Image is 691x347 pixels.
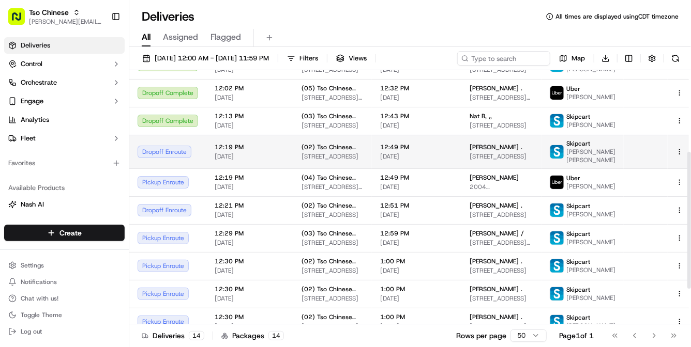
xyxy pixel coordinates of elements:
[215,143,285,151] span: 12:19 PM
[566,238,615,246] span: [PERSON_NAME]
[215,84,285,92] span: 12:02 PM
[10,41,188,58] p: Welcome 👋
[29,18,103,26] button: [PERSON_NAME][EMAIL_ADDRESS][DOMAIN_NAME]
[566,294,615,302] span: [PERSON_NAME]
[215,93,285,102] span: [DATE]
[4,37,125,54] a: Deliveries
[4,180,125,196] div: Available Products
[21,278,57,286] span: Notifications
[550,259,564,273] img: profile_skipcart_partner.png
[215,201,285,210] span: 12:21 PM
[22,99,40,117] img: 8571987876998_91fb9ceb93ad5c398215_72.jpg
[4,225,125,241] button: Create
[4,196,125,213] button: Nash AI
[4,112,125,128] a: Analytics
[138,51,274,66] button: [DATE] 12:00 AM - [DATE] 11:59 PM
[380,174,453,182] span: 12:49 PM
[566,139,590,148] span: Skipcart
[332,51,371,66] button: Views
[302,285,364,293] span: (02) Tso Chinese Takeout & Delivery [GEOGRAPHIC_DATA]
[470,112,492,120] span: Nat B, ,,
[73,228,125,236] a: Powered byPylon
[380,93,453,102] span: [DATE]
[555,12,679,21] span: All times are displayed using CDT timezone
[566,286,590,294] span: Skipcart
[142,330,204,341] div: Deliveries
[4,308,125,322] button: Toggle Theme
[21,203,79,213] span: Knowledge Base
[21,134,36,143] span: Fleet
[87,204,96,212] div: 💻
[4,4,107,29] button: Tso Chinese[PERSON_NAME][EMAIL_ADDRESS][DOMAIN_NAME]
[176,102,188,114] button: Start new chat
[215,229,285,238] span: 12:29 PM
[302,211,364,219] span: [STREET_ADDRESS]
[470,239,533,247] span: [STREET_ADDRESS][PERSON_NAME]
[456,330,506,341] p: Rows per page
[215,285,285,293] span: 12:30 PM
[302,121,364,130] span: [STREET_ADDRESS]
[470,322,533,330] span: [STREET_ADDRESS]
[470,294,533,303] span: [STREET_ADDRESS]
[221,330,284,341] div: Packages
[8,200,121,209] a: Nash AI
[302,257,364,265] span: (02) Tso Chinese Takeout & Delivery [GEOGRAPHIC_DATA]
[302,229,364,238] span: (03) Tso Chinese Takeout & Delivery TsoCo
[470,313,522,321] span: [PERSON_NAME] .
[349,54,367,63] span: Views
[566,202,590,210] span: Skipcart
[4,74,125,91] button: Orchestrate
[215,313,285,321] span: 12:30 PM
[470,183,533,191] span: 2004 [PERSON_NAME], [GEOGRAPHIC_DATA], [GEOGRAPHIC_DATA]
[215,183,285,191] span: [DATE]
[550,287,564,301] img: profile_skipcart_partner.png
[142,31,151,43] span: All
[550,145,564,159] img: profile_skipcart_partner.png
[21,59,42,69] span: Control
[550,114,564,128] img: profile_skipcart_partner.png
[470,121,533,130] span: [STREET_ADDRESS]
[189,331,204,340] div: 14
[29,7,69,18] button: Tso Chinese
[559,330,594,341] div: Page 1 of 1
[566,266,615,274] span: [PERSON_NAME]
[380,239,453,247] span: [DATE]
[4,275,125,289] button: Notifications
[4,130,125,147] button: Fleet
[83,199,170,217] a: 💻API Documentation
[59,228,82,238] span: Create
[470,174,519,182] span: [PERSON_NAME]
[302,266,364,275] span: [STREET_ADDRESS]
[457,51,550,66] input: Type to search
[302,294,364,303] span: [STREET_ADDRESS]
[302,201,364,210] span: (02) Tso Chinese Takeout & Delivery [GEOGRAPHIC_DATA]
[470,143,522,151] span: [PERSON_NAME] .
[163,31,198,43] span: Assigned
[566,85,580,93] span: Uber
[380,84,453,92] span: 12:32 PM
[550,176,564,189] img: uber-new-logo.jpeg
[47,109,142,117] div: We're available if you need us!
[215,294,285,303] span: [DATE]
[302,93,364,102] span: [STREET_ADDRESS][PERSON_NAME]
[215,174,285,182] span: 12:19 PM
[10,10,31,31] img: Nash
[4,93,125,109] button: Engage
[470,84,522,92] span: [PERSON_NAME] .
[142,8,194,25] h1: Deliveries
[380,229,453,238] span: 12:59 PM
[98,203,166,213] span: API Documentation
[572,54,585,63] span: Map
[302,313,364,321] span: (02) Tso Chinese Takeout & Delivery [GEOGRAPHIC_DATA]
[566,174,580,182] span: Uber
[380,121,453,130] span: [DATE]
[302,183,364,191] span: [STREET_ADDRESS][PERSON_NAME]
[380,294,453,303] span: [DATE]
[215,211,285,219] span: [DATE]
[566,258,590,266] span: Skipcart
[21,311,62,319] span: Toggle Theme
[566,322,615,330] span: [PERSON_NAME]
[4,324,125,339] button: Log out
[160,132,188,145] button: See all
[554,51,590,66] button: Map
